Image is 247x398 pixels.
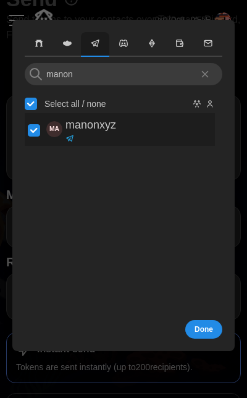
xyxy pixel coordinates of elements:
[185,320,222,339] button: Done
[46,122,62,138] span: manonxyz
[37,98,106,110] label: Select all / none
[205,99,215,109] button: Hide Users
[192,99,202,109] button: Hide Groups
[25,63,222,85] input: Group chats & contacts
[65,116,116,134] p: manonxyz
[195,321,213,338] span: Done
